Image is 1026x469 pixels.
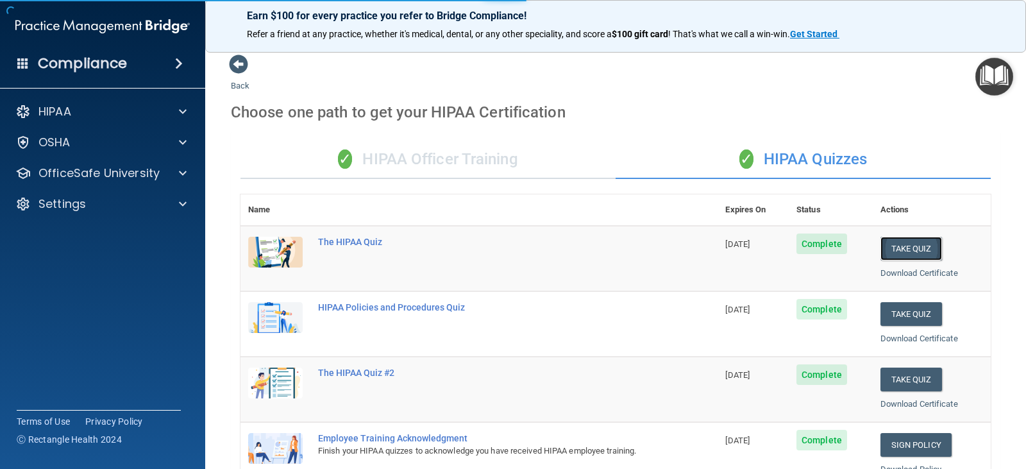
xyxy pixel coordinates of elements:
[725,305,750,314] span: [DATE]
[616,141,991,179] div: HIPAA Quizzes
[880,399,958,409] a: Download Certificate
[38,135,71,150] p: OSHA
[789,194,873,226] th: Status
[668,29,790,39] span: ! That's what we call a win-win.
[15,196,187,212] a: Settings
[240,141,616,179] div: HIPAA Officer Training
[796,299,847,320] span: Complete
[38,55,127,72] h4: Compliance
[880,268,958,278] a: Download Certificate
[338,149,352,169] span: ✓
[15,135,187,150] a: OSHA
[38,196,86,212] p: Settings
[880,302,942,326] button: Take Quiz
[880,368,942,391] button: Take Quiz
[975,58,1013,96] button: Open Resource Center
[17,433,122,446] span: Ⓒ Rectangle Health 2024
[790,29,837,39] strong: Get Started
[38,104,71,119] p: HIPAA
[38,166,160,181] p: OfficeSafe University
[240,194,310,226] th: Name
[790,29,839,39] a: Get Started
[318,302,653,312] div: HIPAA Policies and Procedures Quiz
[612,29,668,39] strong: $100 gift card
[873,194,991,226] th: Actions
[725,239,750,249] span: [DATE]
[318,237,653,247] div: The HIPAA Quiz
[318,433,653,443] div: Employee Training Acknowledgment
[15,166,187,181] a: OfficeSafe University
[880,334,958,343] a: Download Certificate
[796,364,847,385] span: Complete
[247,10,984,22] p: Earn $100 for every practice you refer to Bridge Compliance!
[318,443,653,459] div: Finish your HIPAA quizzes to acknowledge you have received HIPAA employee training.
[796,234,847,254] span: Complete
[718,194,789,226] th: Expires On
[85,415,143,428] a: Privacy Policy
[15,13,190,39] img: PMB logo
[231,65,249,90] a: Back
[17,415,70,428] a: Terms of Use
[725,370,750,380] span: [DATE]
[739,149,753,169] span: ✓
[15,104,187,119] a: HIPAA
[880,237,942,260] button: Take Quiz
[247,29,612,39] span: Refer a friend at any practice, whether it's medical, dental, or any other speciality, and score a
[796,430,847,450] span: Complete
[231,94,1000,131] div: Choose one path to get your HIPAA Certification
[880,433,952,457] a: Sign Policy
[318,368,653,378] div: The HIPAA Quiz #2
[725,436,750,445] span: [DATE]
